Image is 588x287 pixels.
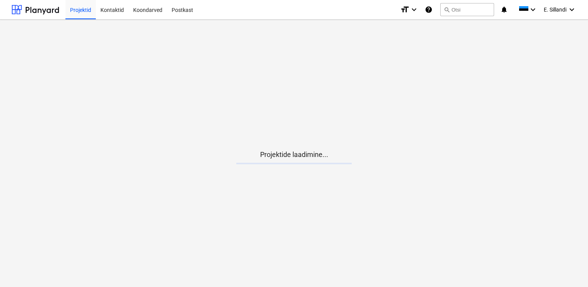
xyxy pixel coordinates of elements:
[236,150,352,159] p: Projektide laadimine...
[444,7,450,13] span: search
[425,5,433,14] i: Abikeskus
[567,5,576,14] i: keyboard_arrow_down
[400,5,409,14] i: format_size
[500,5,508,14] i: notifications
[409,5,419,14] i: keyboard_arrow_down
[528,5,538,14] i: keyboard_arrow_down
[544,7,566,13] span: E. Sillandi
[440,3,494,16] button: Otsi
